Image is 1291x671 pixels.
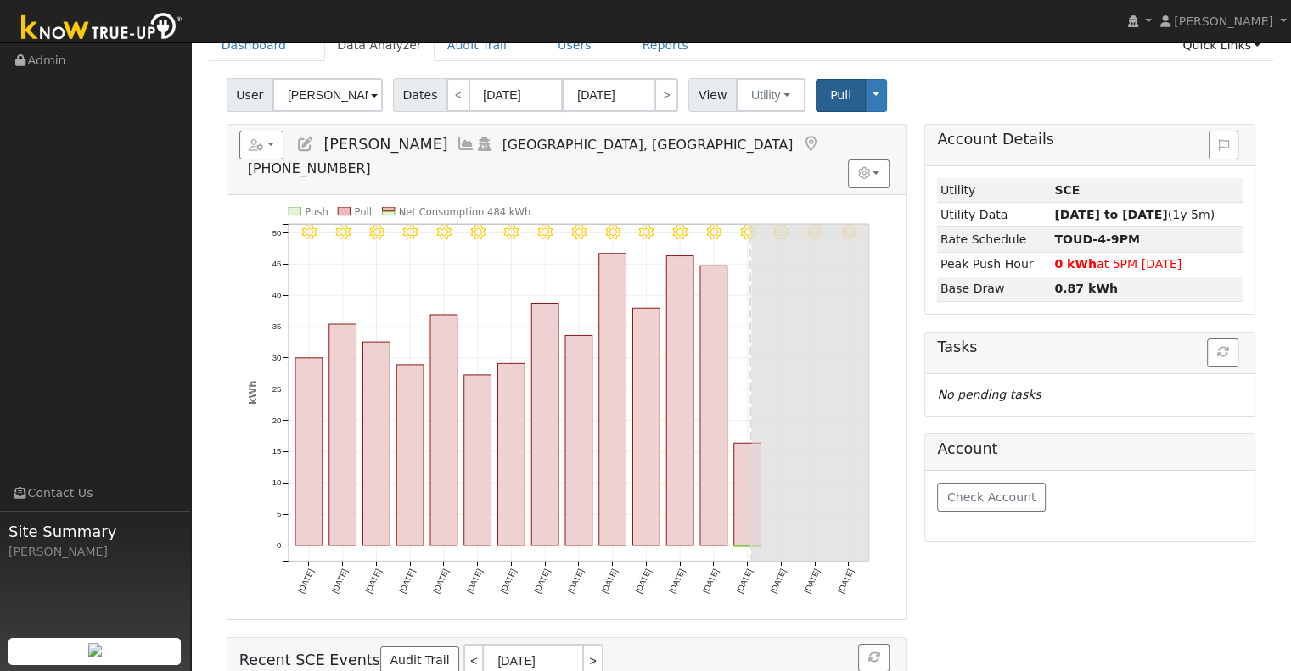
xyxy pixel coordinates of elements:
span: View [688,78,737,112]
text: [DATE] [633,568,653,595]
text: Net Consumption 484 kWh [398,205,530,217]
rect: onclick="" [531,303,558,545]
rect: onclick="" [464,375,491,545]
i: 8/01 - Clear [368,225,384,240]
i: 8/02 - Clear [402,225,418,240]
text: [DATE] [431,568,451,595]
a: Login As (last 05/19/2025 4:07:09 PM) [475,136,494,153]
rect: onclick="" [362,342,390,545]
text: kWh [246,380,258,405]
text: Pull [354,205,372,217]
text: [DATE] [329,568,349,595]
i: 8/07 - MostlyClear [571,225,587,240]
text: 20 [272,416,281,425]
rect: onclick="" [497,363,525,545]
i: 8/03 - Clear [436,225,452,240]
i: 7/30 - Clear [301,225,317,240]
i: 8/10 - Clear [672,225,688,240]
text: 30 [272,353,281,362]
td: at 5PM [DATE] [1052,252,1243,277]
text: 40 [272,290,281,299]
text: [DATE] [768,568,788,595]
text: 5 [277,509,281,518]
text: 10 [272,478,281,487]
button: Refresh [1207,338,1238,367]
text: [DATE] [464,568,484,595]
span: [GEOGRAPHIC_DATA], [GEOGRAPHIC_DATA] [502,137,794,153]
button: Check Account [937,483,1046,512]
rect: onclick="" [632,308,660,545]
i: 8/12 - Clear [740,225,755,240]
text: [DATE] [566,568,586,595]
a: Users [545,30,604,61]
text: [DATE] [701,568,721,595]
text: 15 [272,446,281,456]
rect: onclick="" [329,324,356,545]
span: Check Account [947,490,1036,504]
text: 50 [272,227,281,237]
span: Site Summary [8,520,182,543]
a: Multi-Series Graph [457,136,475,153]
i: 7/31 - Clear [335,225,351,240]
i: 8/05 - Clear [503,225,519,240]
span: Dates [393,78,447,112]
span: Pull [830,88,851,102]
strong: 0.87 kWh [1054,282,1118,295]
text: [DATE] [667,568,687,595]
span: [PHONE_NUMBER] [248,160,371,176]
span: (1y 5m) [1054,208,1215,221]
span: [PERSON_NAME] [323,136,447,153]
text: 45 [272,259,281,268]
td: Rate Schedule [937,227,1051,252]
strong: 0 kWh [1054,257,1097,271]
a: Map [801,136,820,153]
td: Base Draw [937,277,1051,301]
a: Data Analyzer [324,30,435,61]
text: [DATE] [363,568,383,595]
strong: ID: ZLTV2NPQE, authorized: 05/19/25 [1054,183,1080,197]
a: Reports [630,30,701,61]
div: [PERSON_NAME] [8,543,182,561]
text: [DATE] [397,568,417,595]
text: [DATE] [735,568,755,595]
a: Audit Trail [435,30,519,61]
rect: onclick="" [430,315,457,545]
rect: onclick="" [734,443,761,545]
text: [DATE] [532,568,552,595]
a: Quick Links [1170,30,1273,61]
i: No pending tasks [937,388,1041,401]
text: 0 [277,540,281,550]
rect: onclick="" [599,254,626,545]
text: 25 [272,384,281,394]
text: Push [305,205,328,217]
a: Edit User (30150) [296,136,315,153]
h5: Account [937,440,1243,458]
rect: onclick="" [565,335,592,545]
td: Utility Data [937,203,1051,227]
a: < [446,78,470,112]
i: 8/06 - MostlyClear [537,225,553,240]
text: [DATE] [296,568,316,595]
img: Know True-Up [13,9,191,48]
button: Utility [736,78,805,112]
i: 8/04 - Clear [470,225,486,240]
rect: onclick="" [295,358,323,545]
rect: onclick="" [700,266,727,545]
rect: onclick="" [396,365,424,545]
a: > [654,78,678,112]
i: 8/11 - Clear [706,225,721,240]
text: [DATE] [498,568,518,595]
span: User [227,78,273,112]
td: Utility [937,178,1051,203]
i: 8/08 - Clear [605,225,620,240]
span: [PERSON_NAME] [1174,14,1273,28]
h5: Tasks [937,338,1243,356]
a: Dashboard [209,30,300,61]
img: retrieve [88,643,102,657]
td: Peak Push Hour [937,252,1051,277]
rect: onclick="" [666,255,693,545]
text: [DATE] [836,568,856,595]
text: [DATE] [802,568,822,595]
strong: 71 [1054,232,1140,246]
button: Issue History [1209,131,1238,159]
